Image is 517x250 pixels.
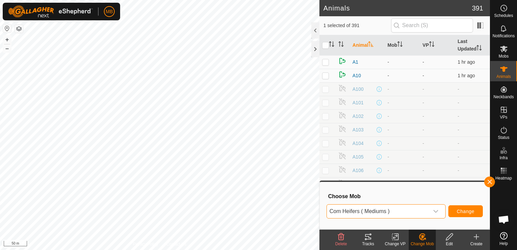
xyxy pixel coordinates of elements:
[457,59,475,65] span: 22 Sept 2025, 5:05 pm
[498,136,509,140] span: Status
[387,140,417,147] div: -
[494,14,513,18] span: Schedules
[457,154,459,160] span: -
[387,153,417,161] div: -
[353,167,364,174] span: A106
[423,168,424,173] app-display-virtual-paddock-transition: -
[429,205,443,218] div: dropdown trigger
[496,75,511,79] span: Animals
[495,176,512,180] span: Heatmap
[338,165,346,173] img: returning off
[350,35,385,56] th: Animal
[353,126,364,133] span: A103
[409,241,436,247] div: Change Mob
[457,113,459,119] span: -
[338,179,346,187] img: returning off
[457,86,459,92] span: -
[338,70,346,79] img: returning on
[457,141,459,146] span: -
[353,153,364,161] span: A105
[387,99,417,106] div: -
[423,73,424,78] app-display-virtual-paddock-transition: -
[387,59,417,66] div: -
[387,126,417,133] div: -
[335,242,347,246] span: Delete
[387,167,417,174] div: -
[368,42,374,48] p-sorticon: Activate to sort
[472,3,483,13] span: 391
[423,154,424,160] app-display-virtual-paddock-transition: -
[423,86,424,92] app-display-virtual-paddock-transition: -
[429,42,434,48] p-sorticon: Activate to sort
[457,209,474,214] span: Change
[385,35,420,56] th: Mob
[355,241,382,247] div: Tracks
[323,22,391,29] span: 1 selected of 391
[323,4,472,12] h2: Animals
[436,241,463,247] div: Edit
[353,140,364,147] span: A104
[499,242,508,246] span: Help
[387,86,417,93] div: -
[329,42,334,48] p-sorticon: Activate to sort
[397,42,403,48] p-sorticon: Activate to sort
[3,24,11,33] button: Reset Map
[391,18,473,33] input: Search (S)
[420,35,455,56] th: VP
[490,229,517,248] a: Help
[338,111,346,119] img: returning off
[423,127,424,132] app-display-virtual-paddock-transition: -
[494,209,514,230] div: Open chat
[328,193,483,200] h3: Choose Mob
[353,86,364,93] span: A100
[499,54,509,58] span: Mobs
[338,98,346,106] img: returning off
[457,73,475,78] span: 22 Sept 2025, 4:26 pm
[457,168,459,173] span: -
[338,42,344,48] p-sorticon: Activate to sort
[133,241,158,247] a: Privacy Policy
[338,57,346,65] img: returning on
[455,35,490,56] th: Last Updated
[423,59,424,65] app-display-virtual-paddock-transition: -
[387,113,417,120] div: -
[3,36,11,44] button: +
[457,127,459,132] span: -
[166,241,186,247] a: Contact Us
[423,100,424,105] app-display-virtual-paddock-transition: -
[338,138,346,146] img: returning off
[353,99,364,106] span: A101
[387,72,417,79] div: -
[476,46,482,51] p-sorticon: Activate to sort
[423,113,424,119] app-display-virtual-paddock-transition: -
[353,59,358,66] span: A1
[338,152,346,160] img: returning off
[8,5,93,18] img: Gallagher Logo
[457,100,459,105] span: -
[15,25,23,33] button: Map Layers
[493,95,514,99] span: Neckbands
[448,205,483,217] button: Change
[338,125,346,133] img: returning off
[382,241,409,247] div: Change VP
[353,113,364,120] span: A102
[353,72,361,79] span: A10
[338,84,346,92] img: returning off
[106,8,113,15] span: MB
[463,241,490,247] div: Create
[327,205,429,218] span: Com Heifers ( Mediums )
[3,44,11,53] button: –
[493,34,515,38] span: Notifications
[499,156,508,160] span: Infra
[500,115,507,119] span: VPs
[423,141,424,146] app-display-virtual-paddock-transition: -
